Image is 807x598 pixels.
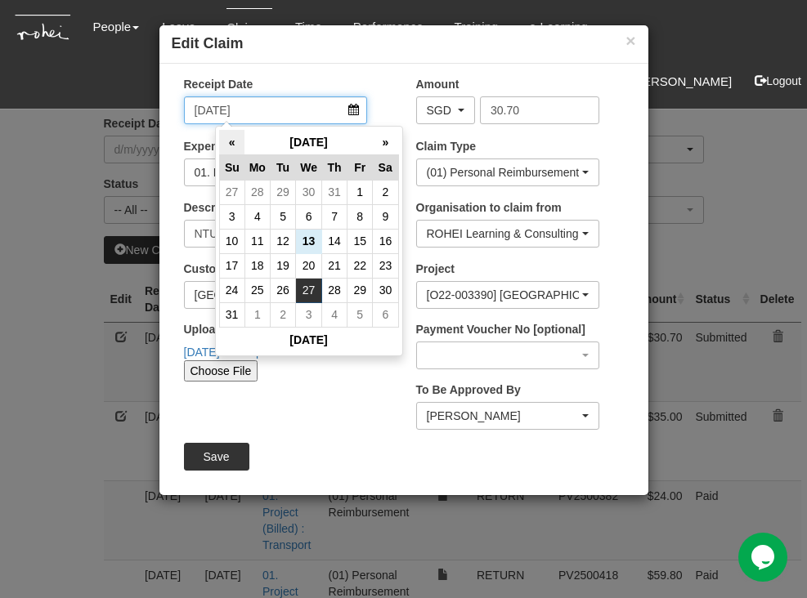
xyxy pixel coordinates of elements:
label: Claim Type [416,138,477,154]
div: [PERSON_NAME] [427,408,579,424]
label: Project [416,261,455,277]
td: 29 [347,278,373,302]
th: Tu [271,154,296,180]
td: 1 [244,302,270,327]
td: 2 [373,180,398,204]
td: 4 [244,204,270,229]
td: 6 [373,302,398,327]
td: 12 [271,229,296,253]
input: Save [184,443,249,471]
td: 6 [296,204,322,229]
div: [O22-003390] [GEOGRAPHIC_DATA]- [427,287,579,303]
b: Edit Claim [172,35,244,51]
td: 5 [271,204,296,229]
div: ROHEI Learning & Consulting [427,225,579,242]
th: » [373,130,398,155]
td: 21 [322,253,347,278]
td: 7 [322,204,347,229]
a: close [275,341,285,359]
button: Nanyang Technological University (NTU) [184,281,367,309]
td: 11 [244,229,270,253]
button: [O22-003390] Nanyang Technological University- [416,281,599,309]
button: (01) Personal Reimbursement [416,158,599,186]
td: 1 [347,180,373,204]
td: 13 [296,229,322,253]
th: Th [322,154,347,180]
td: 24 [219,278,244,302]
td: 5 [347,302,373,327]
th: [DATE] [244,130,373,155]
th: [DATE] [219,327,398,352]
td: 15 [347,229,373,253]
label: Expense Type [184,138,260,154]
label: Description [184,199,247,216]
td: 28 [244,180,270,204]
td: 4 [322,302,347,327]
div: (01) Personal Reimbursement [427,164,579,181]
td: 23 [373,253,398,278]
a: [DATE] NTU2.pdf [184,346,272,359]
td: 18 [244,253,270,278]
td: 31 [219,302,244,327]
td: 27 [296,278,322,302]
button: SGD [416,96,475,124]
div: 01. Project (Billed) : Transport [195,164,347,181]
label: Customer [184,261,237,277]
td: 3 [219,204,244,229]
td: 31 [322,180,347,204]
button: × [625,32,635,49]
td: 26 [271,278,296,302]
td: 30 [296,180,322,204]
td: 19 [271,253,296,278]
iframe: chat widget [738,533,791,582]
td: 28 [322,278,347,302]
td: 9 [373,204,398,229]
th: Fr [347,154,373,180]
td: 17 [219,253,244,278]
label: Receipt Date [184,76,253,92]
td: 29 [271,180,296,204]
th: « [219,130,244,155]
input: Choose File [184,360,258,382]
label: Upload Receipt [184,321,267,337]
td: 14 [322,229,347,253]
td: 25 [244,278,270,302]
label: Amount [416,76,460,92]
button: ROHEI Learning & Consulting [416,220,599,248]
label: Organisation to claim from [416,199,562,216]
td: 8 [347,204,373,229]
td: 2 [271,302,296,327]
td: 16 [373,229,398,253]
td: 22 [347,253,373,278]
th: We [296,154,322,180]
button: 01. Project (Billed) : Transport [184,158,367,186]
th: Mo [244,154,270,180]
td: 3 [296,302,322,327]
th: Su [219,154,244,180]
label: To Be Approved By [416,382,521,398]
td: 30 [373,278,398,302]
input: d/m/yyyy [184,96,367,124]
div: [GEOGRAPHIC_DATA] (NTU) [195,287,347,303]
button: Abel Tan [416,402,599,430]
th: Sa [373,154,398,180]
div: SGD [427,102,455,118]
td: 10 [219,229,244,253]
label: Payment Voucher No [optional] [416,321,585,337]
td: 20 [296,253,322,278]
textarea: NTU return from client [184,220,367,248]
td: 27 [219,180,244,204]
